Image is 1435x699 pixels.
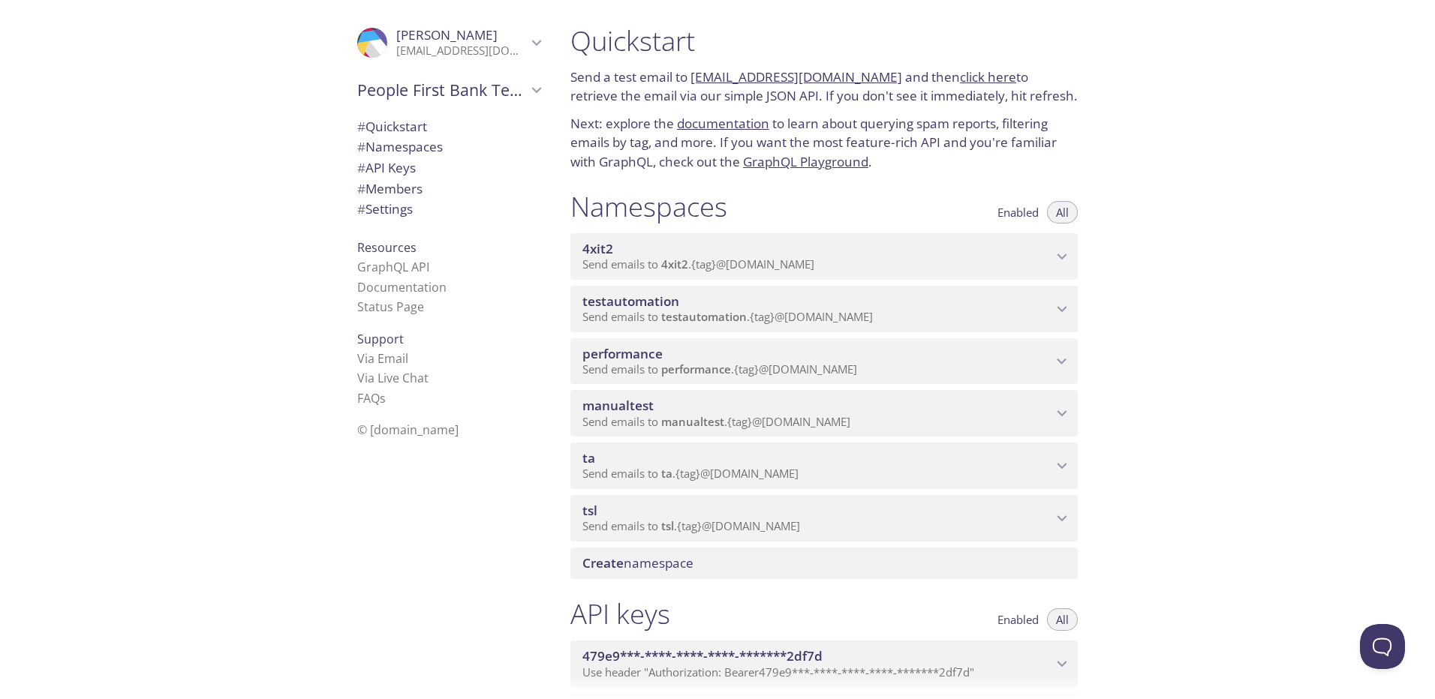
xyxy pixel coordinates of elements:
span: # [357,159,366,176]
p: Send a test email to and then to retrieve the email via our simple JSON API. If you don't see it ... [570,67,1078,106]
span: Send emails to . {tag} @[DOMAIN_NAME] [582,466,799,481]
div: tsl namespace [570,495,1078,541]
span: People First Bank Testing Services [357,79,527,100]
span: 4xit2 [582,240,613,257]
span: Send emails to . {tag} @[DOMAIN_NAME] [582,309,873,324]
div: Sobana Swaminathan [345,18,552,67]
span: [PERSON_NAME] [396,26,498,43]
span: testautomation [661,309,747,324]
iframe: Help Scout Beacon - Open [1360,624,1405,669]
h1: Quickstart [570,24,1078,58]
a: GraphQL API [357,259,429,275]
span: Send emails to . {tag} @[DOMAIN_NAME] [582,256,814,271]
a: Via Email [357,350,408,367]
span: tsl [582,502,597,519]
div: 4xit2 namespace [570,233,1078,280]
span: Resources [357,239,417,256]
p: Next: explore the to learn about querying spam reports, filtering emails by tag, and more. If you... [570,114,1078,172]
span: # [357,180,366,197]
div: performance namespace [570,338,1078,385]
div: testautomation namespace [570,286,1078,332]
span: ta [661,466,672,481]
span: testautomation [582,292,679,310]
span: # [357,138,366,155]
div: Quickstart [345,116,552,137]
h1: Namespaces [570,190,727,223]
div: People First Bank Testing Services [345,70,552,109]
span: © [DOMAIN_NAME] [357,421,459,438]
div: Members [345,178,552,199]
span: Create [582,554,624,571]
div: ta namespace [570,442,1078,489]
span: Settings [357,200,413,217]
span: performance [661,361,731,376]
p: [EMAIL_ADDRESS][DOMAIN_NAME] [396,43,527,58]
span: Send emails to . {tag} @[DOMAIN_NAME] [582,361,857,376]
span: API Keys [357,159,416,176]
a: FAQ [357,390,386,406]
span: namespace [582,554,693,571]
a: documentation [677,115,769,132]
a: Via Live Chat [357,370,429,386]
span: manualtest [582,397,654,414]
a: Status Page [357,298,424,315]
span: Send emails to . {tag} @[DOMAIN_NAME] [582,518,800,533]
a: GraphQL Playground [743,153,868,170]
div: Create namespace [570,547,1078,579]
span: s [380,390,386,406]
button: All [1047,608,1078,631]
a: click here [960,68,1016,85]
span: manualtest [661,414,724,429]
div: Namespaces [345,136,552,157]
a: [EMAIL_ADDRESS][DOMAIN_NAME] [690,68,902,85]
div: Team Settings [345,199,552,220]
div: manualtest namespace [570,390,1078,436]
span: Quickstart [357,118,427,135]
span: Namespaces [357,138,443,155]
button: Enabled [988,201,1048,223]
span: performance [582,345,663,362]
span: tsl [661,518,674,533]
span: # [357,118,366,135]
h1: API keys [570,597,670,631]
button: Enabled [988,608,1048,631]
button: All [1047,201,1078,223]
span: 4xit2 [661,256,688,271]
span: Members [357,180,423,197]
span: Support [357,331,404,347]
div: API Keys [345,157,552,178]
span: # [357,200,366,217]
span: ta [582,449,595,466]
span: Send emails to . {tag} @[DOMAIN_NAME] [582,414,850,429]
a: Documentation [357,279,447,295]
